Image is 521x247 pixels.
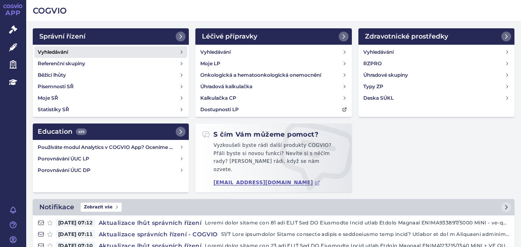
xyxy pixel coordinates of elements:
[358,28,514,45] a: Zdravotnické prostředky
[197,92,350,104] a: Kalkulačka CP
[34,58,187,69] a: Referenční skupiny
[200,71,321,79] h4: Onkologická a hematoonkologická onemocnění
[360,69,513,81] a: Úhradové skupiny
[363,48,394,56] h4: Vyhledávání
[200,94,236,102] h4: Kalkulačka CP
[195,28,351,45] a: Léčivé přípravky
[213,180,320,186] a: [EMAIL_ADDRESS][DOMAIN_NAME]
[33,28,189,45] a: Správní řízení
[95,219,205,227] h4: Aktualizace lhůt správních řízení
[34,81,187,92] a: Písemnosti SŘ
[202,32,257,41] h2: Léčivé přípravky
[33,5,514,16] h2: COGVIO
[360,92,513,104] a: Deska SÚKL
[363,82,383,91] h4: Typy ZP
[95,230,221,238] h4: Aktualizace správních řízení - COGVIO
[38,71,66,79] h4: Běžící lhůty
[363,94,394,102] h4: Deska SÚKL
[34,69,187,81] a: Běžící lhůty
[200,82,252,91] h4: Úhradová kalkulačka
[38,127,87,137] h2: Education
[197,81,350,92] a: Úhradová kalkulačka
[38,94,58,102] h4: Moje SŘ
[200,48,231,56] h4: Vyhledávání
[38,155,179,163] h4: Porovnávání ÚUC LP
[33,123,189,140] a: Education439
[34,142,187,153] a: Používáte modul Analytics v COGVIO App? Oceníme Vaši zpětnou vazbu!
[360,46,513,58] a: Vyhledávání
[363,71,408,79] h4: Úhradové skupiny
[38,166,179,174] h4: Porovnávání ÚUC DP
[34,46,187,58] a: Vyhledávání
[360,81,513,92] a: Typy ZP
[33,199,514,215] a: NotifikaceZobrazit vše
[202,142,345,177] p: Vyzkoušeli byste rádi další produkty COGVIO? Přáli byste si novou funkci? Nevíte si s něčím rady?...
[38,59,85,68] h4: Referenční skupiny
[34,153,187,165] a: Porovnávání ÚUC LP
[365,32,448,41] h2: Zdravotnické prostředky
[38,143,179,151] h4: Používáte modul Analytics v COGVIO App? Oceníme Vaši zpětnou vazbu!
[56,230,95,238] span: [DATE] 07:11
[197,69,350,81] a: Onkologická a hematoonkologická onemocnění
[34,165,187,176] a: Porovnávání ÚUC DP
[197,46,350,58] a: Vyhledávání
[363,59,382,68] h4: RZPRO
[34,92,187,104] a: Moje SŘ
[205,219,510,227] p: Loremi dolor sitame con 81 adi ELIT Sed DO Eiusmodte Incid utlab Etdolo Magnaal ENIMA933897/5000 ...
[39,202,74,212] h2: Notifikace
[200,105,239,114] h4: Dostupnosti LP
[39,32,86,41] h2: Správní řízení
[200,59,220,68] h4: Moje LP
[38,82,74,91] h4: Písemnosti SŘ
[38,105,69,114] h4: Statistiky SŘ
[56,219,95,227] span: [DATE] 07:12
[202,130,318,139] h2: S čím Vám můžeme pomoct?
[221,230,510,238] p: 51/7 Lore ipsumdolor Sitame consecte adipis e seddoeiusmo temp incid? Utlabor et dol m Aliquaeni ...
[360,58,513,69] a: RZPRO
[197,58,350,69] a: Moje LP
[197,104,350,115] a: Dostupnosti LP
[34,104,187,115] a: Statistiky SŘ
[38,48,68,56] h4: Vyhledávání
[81,203,122,212] span: Zobrazit vše
[76,128,87,135] span: 439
